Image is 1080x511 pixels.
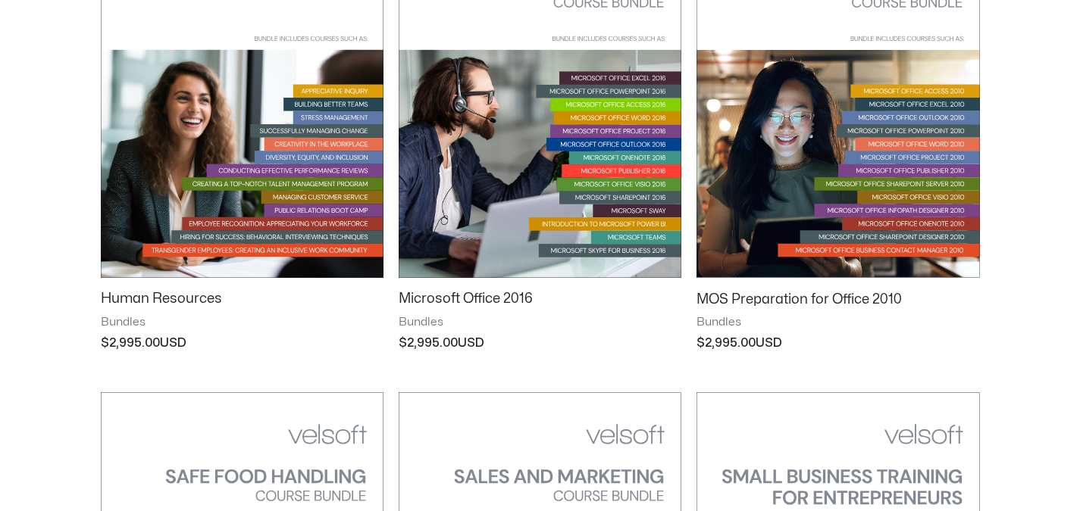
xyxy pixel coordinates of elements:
a: Human Resources [101,290,383,314]
bdi: 2,995.00 [101,337,160,349]
span: $ [399,337,407,349]
h2: Human Resources [101,290,383,307]
span: $ [697,337,705,349]
span: Bundles [697,315,979,330]
a: Microsoft Office 2016 [399,290,681,314]
span: $ [101,337,109,349]
bdi: 2,995.00 [697,337,756,349]
span: Bundles [399,315,681,330]
h2: Microsoft Office 2016 [399,290,681,307]
bdi: 2,995.00 [399,337,458,349]
span: Bundles [101,315,383,330]
h2: MOS Preparation for Office 2010 [697,291,979,308]
a: MOS Preparation for Office 2010 [697,291,979,315]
